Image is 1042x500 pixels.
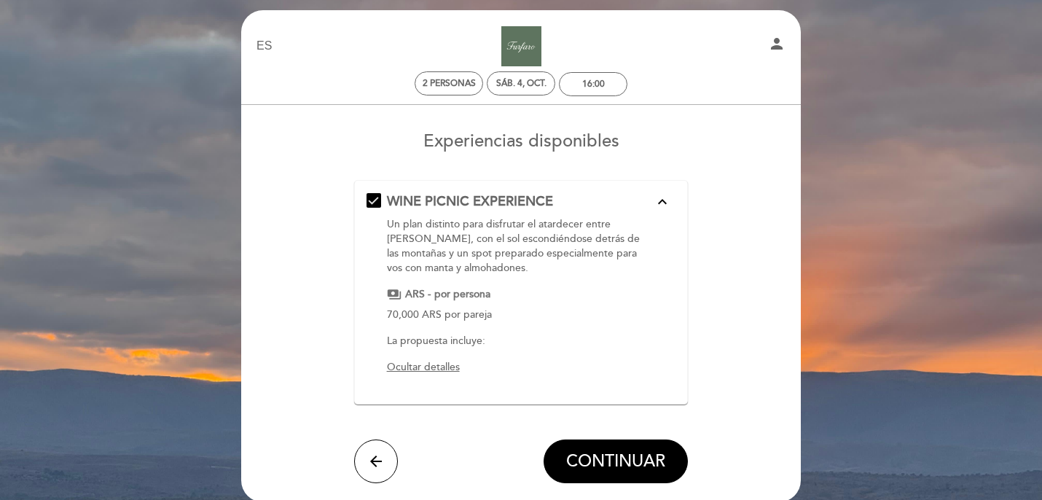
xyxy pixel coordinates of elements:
[387,193,553,209] span: WINE PICNIC EXPERIENCE
[566,451,665,472] span: CONTINUAR
[387,287,401,302] span: payments
[582,79,605,90] div: 16:00
[387,334,654,348] p: La propuesta incluye:
[430,26,612,66] a: Bodega [PERSON_NAME]
[387,308,654,322] p: 70,000 ARS por pareja
[654,193,671,211] i: expand_less
[544,440,688,483] button: CONTINUAR
[496,78,547,89] div: sáb. 4, oct.
[649,192,675,211] button: expand_less
[768,35,786,58] button: person
[387,361,460,373] span: Ocultar detalles
[423,78,476,89] span: 2 personas
[768,35,786,52] i: person
[354,440,398,483] button: arrow_back
[367,192,676,380] md-checkbox: WINE PICNIC EXPERIENCE expand_less Un plan distinto para disfrutar el atardecer entre viñas, con ...
[405,287,431,302] span: ARS -
[367,453,385,470] i: arrow_back
[434,287,490,302] span: por persona
[423,130,619,152] span: Experiencias disponibles
[387,217,654,276] p: Un plan distinto para disfrutar el atardecer entre [PERSON_NAME], con el sol escondiéndose detrás...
